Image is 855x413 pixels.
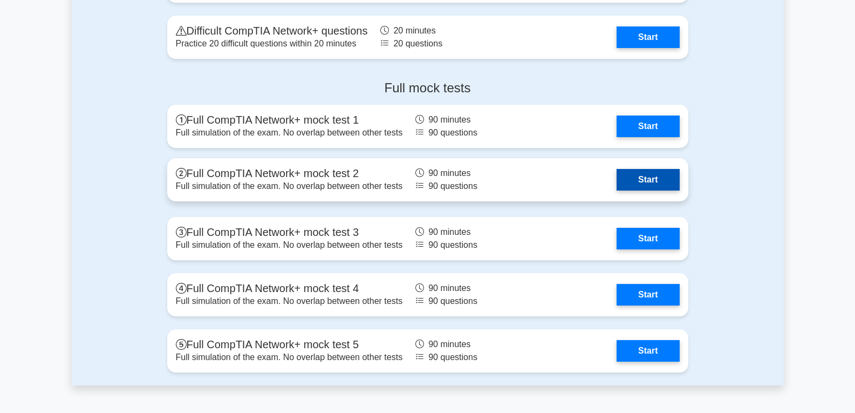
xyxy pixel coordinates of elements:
a: Start [617,116,679,137]
a: Start [617,228,679,249]
a: Start [617,26,679,48]
h4: Full mock tests [167,80,688,96]
a: Start [617,284,679,306]
a: Start [617,340,679,362]
a: Start [617,169,679,191]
